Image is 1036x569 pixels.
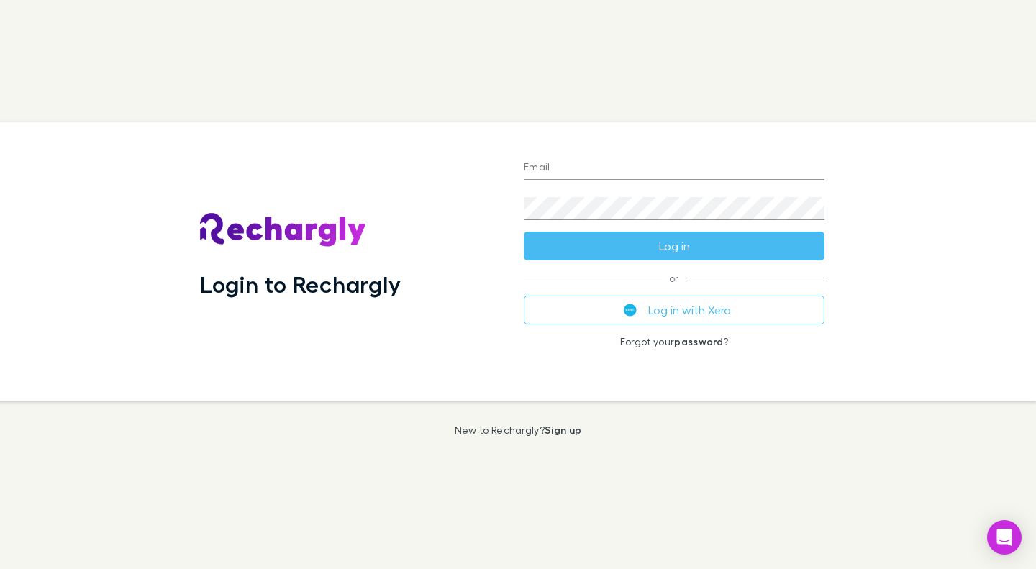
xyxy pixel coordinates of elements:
[200,213,367,247] img: Rechargly's Logo
[674,335,723,347] a: password
[524,232,824,260] button: Log in
[524,296,824,324] button: Log in with Xero
[524,336,824,347] p: Forgot your ?
[624,304,637,317] img: Xero's logo
[987,520,1022,555] div: Open Intercom Messenger
[200,270,401,298] h1: Login to Rechargly
[545,424,581,436] a: Sign up
[455,424,582,436] p: New to Rechargly?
